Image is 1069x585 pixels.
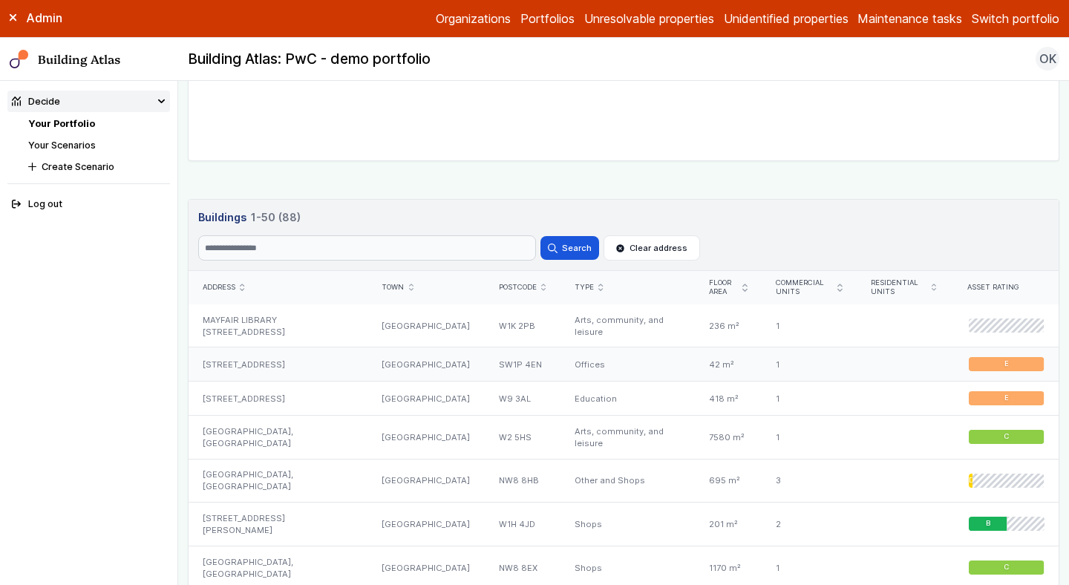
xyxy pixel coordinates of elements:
div: Type [575,283,681,292]
div: [GEOGRAPHIC_DATA], [GEOGRAPHIC_DATA] [189,415,367,459]
div: Arts, community, and leisure [560,304,695,347]
a: [STREET_ADDRESS][GEOGRAPHIC_DATA]W9 3ALEducation418 m²1E [189,382,1059,416]
div: Arts, community, and leisure [560,415,695,459]
a: [GEOGRAPHIC_DATA], [GEOGRAPHIC_DATA][GEOGRAPHIC_DATA]W2 5HSArts, community, and leisure7580 m²1C [189,415,1059,459]
div: Address [203,283,353,292]
a: Your Portfolio [28,118,95,129]
span: B [985,520,990,529]
div: MAYFAIR LIBRARY [STREET_ADDRESS] [189,304,367,347]
div: W1H 4JD [484,503,560,546]
div: 1 [762,415,857,459]
div: 42 m² [695,347,762,382]
div: [GEOGRAPHIC_DATA] [367,415,484,459]
button: Search [540,236,598,260]
a: [GEOGRAPHIC_DATA], [GEOGRAPHIC_DATA][GEOGRAPHIC_DATA]NW8 8HBOther and Shops695 m²3D [189,459,1059,503]
span: 1-50 (88) [251,209,301,226]
div: W9 3AL [484,382,560,416]
div: [GEOGRAPHIC_DATA] [367,503,484,546]
div: 2 [762,503,857,546]
a: [STREET_ADDRESS][PERSON_NAME][GEOGRAPHIC_DATA]W1H 4JDShops201 m²2B [189,503,1059,546]
h2: Building Atlas: PwC - demo portfolio [188,50,431,69]
div: Residential units [871,278,936,298]
div: 1 [762,347,857,382]
a: Portfolios [520,10,575,27]
div: 3 [762,459,857,503]
div: [STREET_ADDRESS][PERSON_NAME] [189,503,367,546]
button: Log out [7,194,171,215]
div: W2 5HS [484,415,560,459]
div: [GEOGRAPHIC_DATA] [367,382,484,416]
button: Switch portfolio [972,10,1059,27]
div: Shops [560,503,695,546]
div: 7580 m² [695,415,762,459]
a: MAYFAIR LIBRARY [STREET_ADDRESS][GEOGRAPHIC_DATA]W1K 2PBArts, community, and leisure236 m²1 [189,304,1059,347]
img: main-0bbd2752.svg [10,50,29,69]
span: C [1004,563,1009,572]
span: C [1004,432,1009,442]
span: E [1004,359,1009,369]
button: OK [1036,47,1059,71]
a: Organizations [436,10,511,27]
div: [GEOGRAPHIC_DATA], [GEOGRAPHIC_DATA] [189,459,367,503]
div: Other and Shops [560,459,695,503]
div: Postcode [499,283,546,292]
div: Decide [12,94,60,108]
a: Unresolvable properties [584,10,714,27]
div: [GEOGRAPHIC_DATA] [367,459,484,503]
div: SW1P 4EN [484,347,560,382]
div: 1 [762,382,857,416]
button: Create Scenario [24,156,170,177]
div: Commercial units [776,278,842,298]
span: D [969,476,972,486]
div: [GEOGRAPHIC_DATA] [367,304,484,347]
summary: Decide [7,91,171,112]
div: W1K 2PB [484,304,560,347]
div: [STREET_ADDRESS] [189,347,367,382]
div: Town [382,283,470,292]
button: Clear address [604,235,700,261]
div: Offices [560,347,695,382]
div: [GEOGRAPHIC_DATA] [367,347,484,382]
div: Education [560,382,695,416]
a: [STREET_ADDRESS][GEOGRAPHIC_DATA]SW1P 4ENOffices42 m²1E [189,347,1059,382]
div: 1 [762,304,857,347]
span: OK [1039,50,1056,68]
div: 695 m² [695,459,762,503]
div: 236 m² [695,304,762,347]
div: Floor area [709,278,748,298]
a: Your Scenarios [28,140,96,151]
h3: Buildings [198,209,1050,226]
div: NW8 8HB [484,459,560,503]
span: E [1004,393,1009,403]
div: [STREET_ADDRESS] [189,382,367,416]
a: Unidentified properties [724,10,849,27]
div: Asset rating [967,283,1045,292]
div: 201 m² [695,503,762,546]
a: Maintenance tasks [857,10,962,27]
div: 418 m² [695,382,762,416]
